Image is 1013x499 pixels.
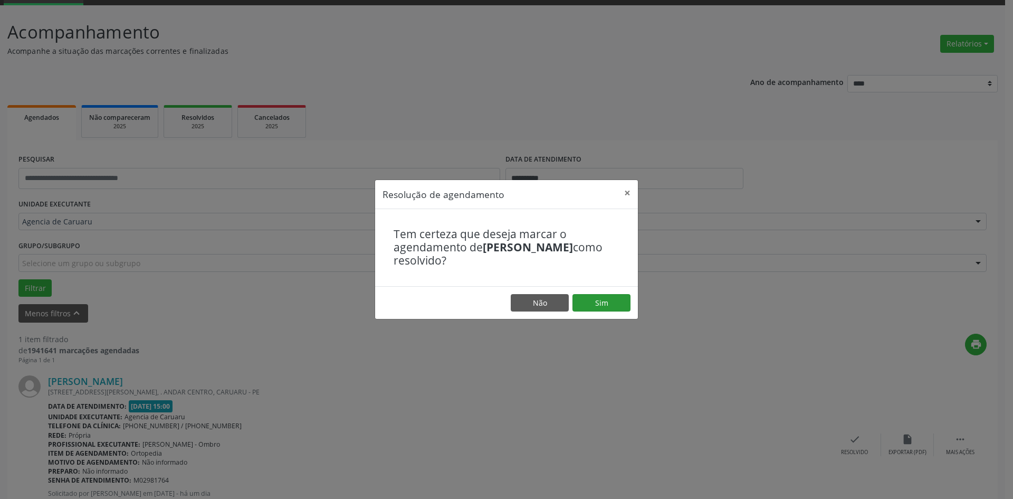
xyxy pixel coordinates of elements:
[483,240,573,255] b: [PERSON_NAME]
[511,294,569,312] button: Não
[383,187,504,201] h5: Resolução de agendamento
[572,294,630,312] button: Sim
[617,180,638,206] button: Close
[394,228,619,268] h4: Tem certeza que deseja marcar o agendamento de como resolvido?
